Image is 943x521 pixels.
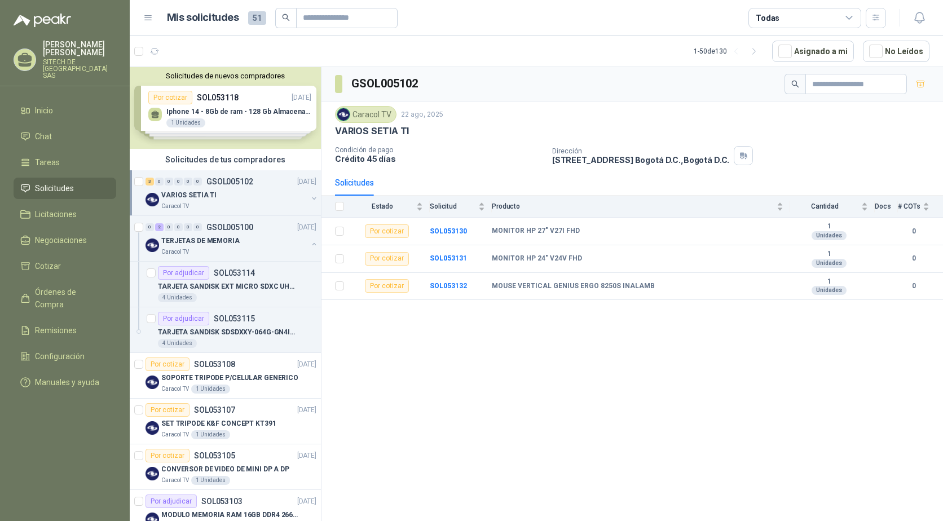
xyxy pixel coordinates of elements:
[130,353,321,399] a: Por cotizarSOL053108[DATE] Company LogoSOPORTE TRIPODE P/CELULAR GENERICOCaracol TV1 Unidades
[430,196,492,218] th: Solicitud
[146,175,319,211] a: 3 0 0 0 0 0 GSOL005102[DATE] Company LogoVARIOS SETIA TICaracol TV
[351,196,430,218] th: Estado
[130,444,321,490] a: Por cotizarSOL053105[DATE] Company LogoCONVERSOR DE VIDEO DE MINI DP A DPCaracol TV1 Unidades
[161,464,289,475] p: CONVERSOR DE VIDEO DE MINI DP A DP
[35,260,61,272] span: Cotizar
[875,196,898,218] th: Docs
[898,281,929,292] b: 0
[146,376,159,389] img: Company Logo
[158,281,298,292] p: TARJETA SANDISK EXT MICRO SDXC UHS128GB
[898,202,920,210] span: # COTs
[14,126,116,147] a: Chat
[167,10,239,26] h1: Mis solicitudes
[146,178,154,186] div: 3
[812,286,847,295] div: Unidades
[158,327,298,338] p: TARJETA SANDISK SDSDXXY-064G-GN4IN 64GB
[206,178,253,186] p: GSOL005102
[161,385,189,394] p: Caracol TV
[130,307,321,353] a: Por adjudicarSOL053115TARJETA SANDISK SDSDXXY-064G-GN4IN 64GB4 Unidades
[43,41,116,56] p: [PERSON_NAME] [PERSON_NAME]
[130,149,321,170] div: Solicitudes de tus compradores
[790,222,868,231] b: 1
[161,510,302,520] p: MODULO MEMORIA RAM 16GB DDR4 2666 MHZ - PORTATIL
[158,339,197,348] div: 4 Unidades
[790,196,875,218] th: Cantidad
[351,202,414,210] span: Estado
[146,193,159,206] img: Company Logo
[297,222,316,233] p: [DATE]
[14,178,116,199] a: Solicitudes
[146,403,190,417] div: Por cotizar
[161,476,189,485] p: Caracol TV
[282,14,290,21] span: search
[756,12,779,24] div: Todas
[35,376,99,388] span: Manuales y ayuda
[297,405,316,416] p: [DATE]
[492,254,582,263] b: MONITOR HP 24" V24V FHD
[130,262,321,307] a: Por adjudicarSOL053114TARJETA SANDISK EXT MICRO SDXC UHS128GB4 Unidades
[812,231,847,240] div: Unidades
[430,282,467,290] a: SOL053132
[194,360,235,368] p: SOL053108
[165,178,173,186] div: 0
[206,223,253,231] p: GSOL005100
[130,399,321,444] a: Por cotizarSOL053107[DATE] Company LogoSET TRIPODE K&F CONCEPT KT391Caracol TV1 Unidades
[772,41,854,62] button: Asignado a mi
[161,236,240,246] p: TERJETAS DE MEMORIA
[14,255,116,277] a: Cotizar
[14,14,71,27] img: Logo peakr
[174,223,183,231] div: 0
[898,253,929,264] b: 0
[35,156,60,169] span: Tareas
[863,41,929,62] button: No Leídos
[155,178,164,186] div: 0
[898,196,943,218] th: # COTs
[14,281,116,315] a: Órdenes de Compra
[552,155,729,165] p: [STREET_ADDRESS] Bogotá D.C. , Bogotá D.C.
[165,223,173,231] div: 0
[14,229,116,251] a: Negociaciones
[35,130,52,143] span: Chat
[401,109,443,120] p: 22 ago, 2025
[812,259,847,268] div: Unidades
[155,223,164,231] div: 2
[297,496,316,507] p: [DATE]
[492,202,774,210] span: Producto
[161,190,217,201] p: VARIOS SETIA TI
[146,449,190,462] div: Por cotizar
[161,418,276,429] p: SET TRIPODE K&F CONCEPT KT391
[201,497,243,505] p: SOL053103
[193,178,202,186] div: 0
[694,42,763,60] div: 1 - 50 de 130
[297,451,316,461] p: [DATE]
[146,357,190,371] div: Por cotizar
[430,254,467,262] a: SOL053131
[194,406,235,414] p: SOL053107
[161,202,189,211] p: Caracol TV
[898,226,929,237] b: 0
[492,227,580,236] b: MONITOR HP 27" V27I FHD
[297,359,316,370] p: [DATE]
[297,176,316,187] p: [DATE]
[191,430,230,439] div: 1 Unidades
[790,277,868,286] b: 1
[35,286,105,311] span: Órdenes de Compra
[552,147,729,155] p: Dirección
[146,421,159,435] img: Company Logo
[14,204,116,225] a: Licitaciones
[158,293,197,302] div: 4 Unidades
[35,208,77,220] span: Licitaciones
[146,223,154,231] div: 0
[184,223,192,231] div: 0
[174,178,183,186] div: 0
[492,196,790,218] th: Producto
[430,227,467,235] a: SOL053130
[214,315,255,323] p: SOL053115
[365,224,409,238] div: Por cotizar
[248,11,266,25] span: 51
[492,282,655,291] b: MOUSE VERTICAL GENIUS ERGO 8250S INALAMB
[337,108,350,121] img: Company Logo
[335,146,543,154] p: Condición de pago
